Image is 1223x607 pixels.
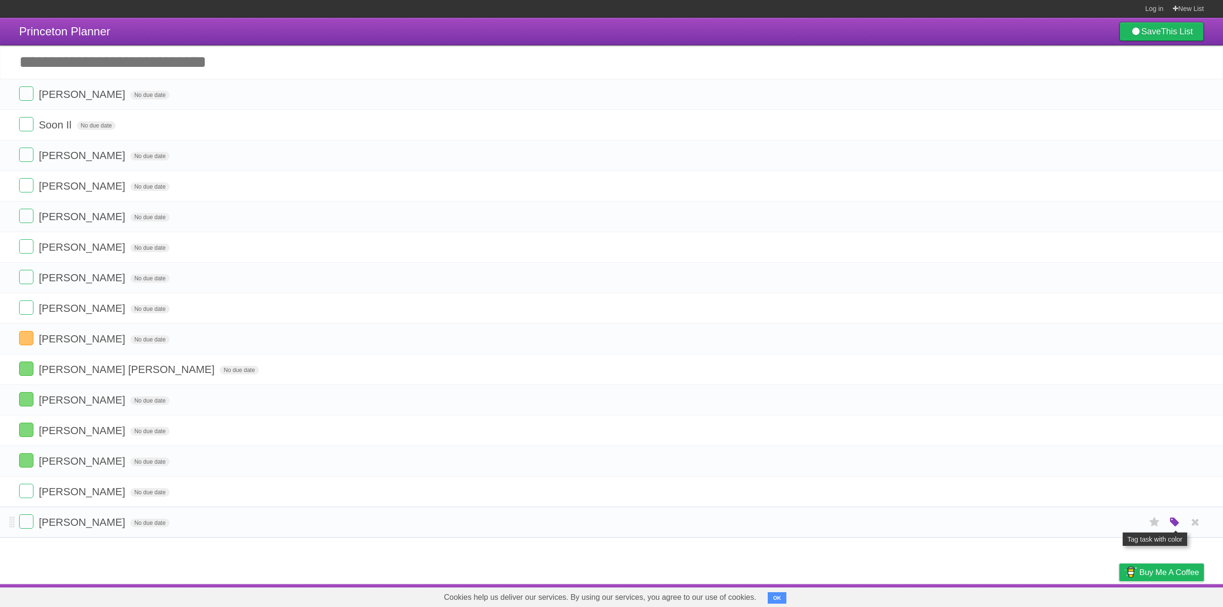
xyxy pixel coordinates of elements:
[19,148,33,162] label: Done
[1074,586,1095,605] a: Terms
[130,152,169,160] span: No due date
[130,182,169,191] span: No due date
[39,149,128,161] span: [PERSON_NAME]
[39,119,74,131] span: Soon Il
[39,180,128,192] span: [PERSON_NAME]
[130,519,169,527] span: No due date
[19,25,110,38] span: Princeton Planner
[19,86,33,101] label: Done
[1024,586,1062,605] a: Developers
[19,209,33,223] label: Done
[39,425,128,437] span: [PERSON_NAME]
[19,178,33,192] label: Done
[39,272,128,284] span: [PERSON_NAME]
[130,427,169,436] span: No due date
[39,211,128,223] span: [PERSON_NAME]
[130,274,169,283] span: No due date
[130,244,169,252] span: No due date
[19,239,33,254] label: Done
[39,302,128,314] span: [PERSON_NAME]
[130,458,169,466] span: No due date
[1124,564,1137,580] img: Buy me a coffee
[1146,514,1164,530] label: Star task
[130,91,169,99] span: No due date
[1144,586,1204,605] a: Suggest a feature
[39,516,128,528] span: [PERSON_NAME]
[130,396,169,405] span: No due date
[220,366,258,374] span: No due date
[130,305,169,313] span: No due date
[19,362,33,376] label: Done
[39,394,128,406] span: [PERSON_NAME]
[39,333,128,345] span: [PERSON_NAME]
[39,88,128,100] span: [PERSON_NAME]
[39,455,128,467] span: [PERSON_NAME]
[1161,27,1193,36] b: This List
[19,484,33,498] label: Done
[1139,564,1199,581] span: Buy me a coffee
[19,423,33,437] label: Done
[77,121,116,130] span: No due date
[1119,22,1204,41] a: SaveThis List
[39,241,128,253] span: [PERSON_NAME]
[768,592,786,604] button: OK
[130,213,169,222] span: No due date
[19,453,33,468] label: Done
[19,331,33,345] label: Done
[19,270,33,284] label: Done
[992,586,1012,605] a: About
[19,392,33,406] label: Done
[1107,586,1132,605] a: Privacy
[19,514,33,529] label: Done
[434,588,766,607] span: Cookies help us deliver our services. By using our services, you agree to our use of cookies.
[130,488,169,497] span: No due date
[130,335,169,344] span: No due date
[1119,564,1204,581] a: Buy me a coffee
[19,117,33,131] label: Done
[39,486,128,498] span: [PERSON_NAME]
[39,363,217,375] span: [PERSON_NAME] [PERSON_NAME]
[19,300,33,315] label: Done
